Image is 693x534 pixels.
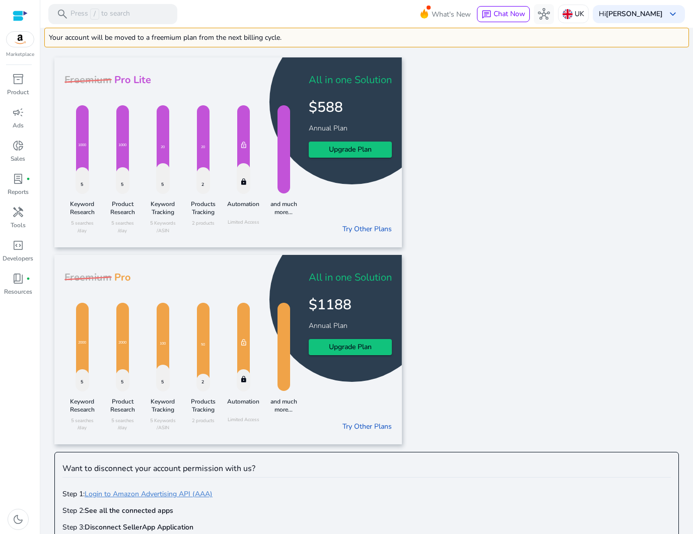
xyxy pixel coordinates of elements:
[81,181,83,188] p: 5
[266,200,301,216] h4: and much more...
[64,220,100,234] p: 5 searches /day
[8,187,29,196] p: Reports
[78,340,86,346] p: 2000
[112,272,131,284] h3: Pro
[78,143,86,148] p: 1000
[266,397,301,414] h4: and much more...
[432,6,471,23] span: What's New
[201,181,204,188] p: 2
[160,341,166,347] p: 100
[226,200,261,215] h4: Automation
[11,221,26,230] p: Tools
[481,10,492,20] span: chat
[62,503,671,516] p: Step 2:
[309,94,392,116] h4: $588
[201,145,205,150] p: 20
[309,339,392,355] button: Upgrade Plan
[3,254,33,263] p: Developers
[538,8,550,20] span: hub
[62,486,671,499] p: Step 1:
[64,397,100,414] h4: Keyword Research
[105,220,140,234] p: 5 searches /day
[44,28,689,47] div: Your account will be moved to a freemium plan from the next billing cycle.
[201,342,205,348] p: 50
[185,397,221,414] h4: Products Tracking
[240,141,247,152] mat-icon: lock_open
[64,200,100,216] h4: Keyword Research
[7,88,29,97] p: Product
[7,32,34,47] img: amazon.svg
[309,123,350,133] span: Annual Plan
[606,9,663,19] b: [PERSON_NAME]
[12,73,24,85] span: inventory_2
[12,173,24,185] span: lab_profile
[309,321,350,330] span: Annual Plan
[161,379,164,385] p: 5
[62,519,671,532] p: Step 3:
[309,272,392,284] h3: All in one Solution
[121,379,123,385] p: 5
[563,9,573,19] img: uk.svg
[12,273,24,285] span: book_4
[6,51,34,58] p: Marketplace
[118,143,126,148] p: 1000
[226,219,261,226] p: Limited Access
[240,177,247,188] mat-icon: lock
[575,5,584,23] p: UK
[161,181,164,188] p: 5
[240,338,247,349] mat-icon: lock_open
[85,489,213,499] a: Login to Amazon Advertising API (AAA)
[161,145,165,150] p: 20
[81,379,83,385] p: 5
[105,417,140,432] p: 5 searches /day
[145,397,180,414] h4: Keyword Tracking
[13,121,24,130] p: Ads
[477,6,530,22] button: chatChat Now
[85,506,173,515] b: See all the connected apps
[85,522,193,532] b: Disconnect SellerApp Application
[201,379,204,385] p: 2
[240,374,247,385] mat-icon: lock
[226,416,261,423] p: Limited Access
[12,206,24,218] span: handyman
[494,9,525,19] span: Chat Now
[534,4,554,24] button: hub
[309,142,392,158] button: Upgrade Plan
[62,464,671,474] h4: Want to disconnect your account permission with us?
[12,140,24,152] span: donut_small
[64,74,112,86] h3: Freemium
[26,177,30,181] span: fiber_manual_record
[121,181,123,188] p: 5
[185,417,221,424] p: 2 products
[12,239,24,251] span: code_blocks
[185,220,221,227] p: 2 products
[64,417,100,432] p: 5 searches /day
[342,224,392,234] a: Try Other Plans
[64,272,112,284] h3: Freemium
[4,287,32,296] p: Resources
[11,154,25,163] p: Sales
[329,342,372,352] span: Upgrade Plan
[71,9,130,20] p: Press to search
[145,200,180,216] h4: Keyword Tracking
[309,74,392,86] h3: All in one Solution
[105,397,140,414] h4: Product Research
[26,277,30,281] span: fiber_manual_record
[667,8,679,20] span: keyboard_arrow_down
[329,144,372,155] span: Upgrade Plan
[145,220,180,234] p: 5 Keywords /ASIN
[118,340,126,346] p: 2000
[145,417,180,432] p: 5 Keywords /ASIN
[112,74,151,86] h3: Pro Lite
[90,9,99,20] span: /
[56,8,68,20] span: search
[12,513,24,525] span: dark_mode
[226,397,261,413] h4: Automation
[12,106,24,118] span: campaign
[185,200,221,216] h4: Products Tracking
[309,292,392,314] h4: $1188
[599,11,663,18] p: Hi
[105,200,140,216] h4: Product Research
[342,421,392,432] a: Try Other Plans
